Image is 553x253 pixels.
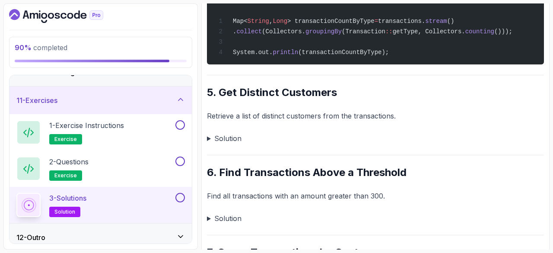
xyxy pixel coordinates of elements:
[16,95,57,106] h3: 11 - Exercises
[49,157,89,167] p: 2 - Questions
[9,9,123,23] a: Dashboard
[425,18,447,25] span: stream
[49,193,86,203] p: 3 - Solutions
[15,43,67,52] span: completed
[269,18,273,25] span: ,
[262,28,305,35] span: (Collectors.
[16,120,185,144] button: 1-Exercise Instructionsexercise
[16,232,45,243] h3: 12 - Outro
[207,110,544,122] p: Retrieve a list of distinct customers from the transactions.
[49,120,124,131] p: 1 - Exercise Instructions
[287,18,375,25] span: > transactionCountByType
[54,136,77,143] span: exercise
[16,157,185,181] button: 2-Questionsexercise
[248,18,269,25] span: String
[375,18,378,25] span: =
[54,208,75,215] span: solution
[54,172,77,179] span: exercise
[305,28,342,35] span: groupingBy
[385,28,393,35] span: ::
[273,18,287,25] span: Long
[15,43,32,52] span: 90 %
[494,28,512,35] span: ()));
[207,86,544,99] h2: 5. Get Distinct Customers
[393,28,465,35] span: getType, Collectors.
[207,132,544,144] summary: Solution
[207,190,544,202] p: Find all transactions with an amount greater than 300.
[10,86,192,114] button: 11-Exercises
[273,49,298,56] span: println
[342,28,385,35] span: (Transaction
[447,18,454,25] span: ()
[233,49,273,56] span: System.out.
[465,28,494,35] span: counting
[233,28,236,35] span: .
[298,49,389,56] span: (transactionCountByType);
[236,28,262,35] span: collect
[233,18,248,25] span: Map<
[207,166,544,179] h2: 6. Find Transactions Above a Threshold
[10,224,192,251] button: 12-Outro
[16,193,185,217] button: 3-Solutionssolution
[378,18,425,25] span: transactions.
[207,212,544,224] summary: Solution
